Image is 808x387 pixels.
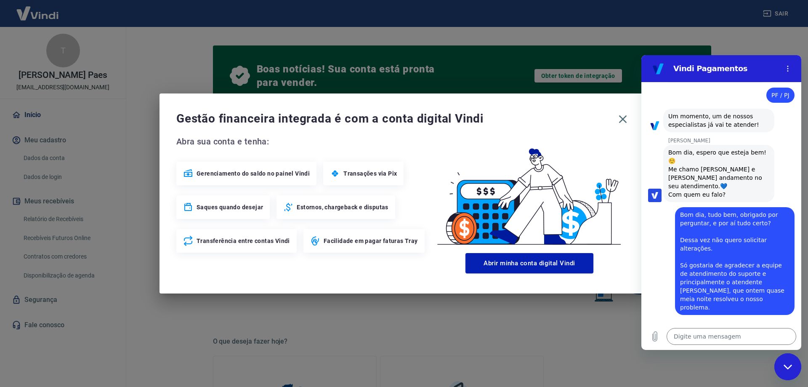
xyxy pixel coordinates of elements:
[641,55,801,350] iframe: Janela de mensagens
[324,237,418,245] span: Facilidade em pagar faturas Tray
[197,169,310,178] span: Gerenciamento do saldo no painel Vindi
[197,203,263,211] span: Saques quando desejar
[297,203,388,211] span: Estornos, chargeback e disputas
[176,110,614,127] span: Gestão financeira integrada é com a conta digital Vindi
[774,353,801,380] iframe: Botão para abrir a janela de mensagens, conversa em andamento
[427,135,632,250] img: Good Billing
[176,135,427,148] span: Abra sua conta e tenha:
[465,253,593,273] button: Abrir minha conta digital Vindi
[343,169,397,178] span: Transações via Pix
[197,237,290,245] span: Transferência entre contas Vindi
